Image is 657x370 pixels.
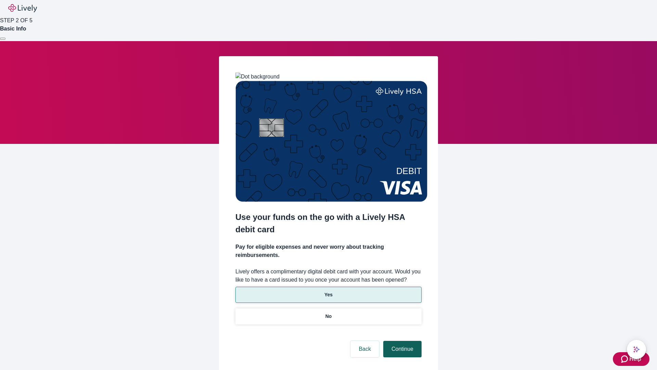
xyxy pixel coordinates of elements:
img: Debit card [235,81,427,202]
h2: Use your funds on the go with a Lively HSA debit card [235,211,422,236]
img: Dot background [235,73,280,81]
svg: Zendesk support icon [621,355,629,363]
svg: Lively AI Assistant [633,346,640,353]
p: Yes [324,291,333,298]
h4: Pay for eligible expenses and never worry about tracking reimbursements. [235,243,422,259]
p: No [325,313,332,320]
button: No [235,308,422,324]
button: Zendesk support iconHelp [613,352,649,366]
button: Continue [383,341,422,357]
img: Lively [8,4,37,12]
button: chat [627,340,646,359]
label: Lively offers a complimentary digital debit card with your account. Would you like to have a card... [235,268,422,284]
button: Yes [235,287,422,303]
span: Help [629,355,641,363]
button: Back [350,341,379,357]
